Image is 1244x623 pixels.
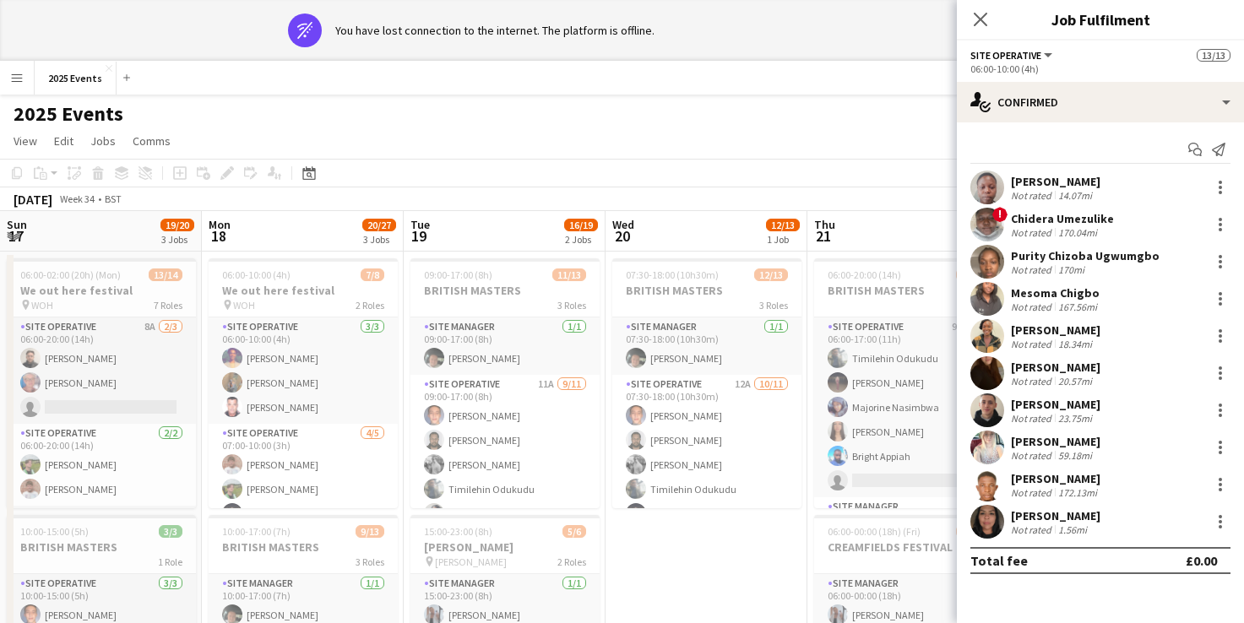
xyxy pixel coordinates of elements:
[222,268,291,281] span: 06:00-10:00 (4h)
[812,226,835,246] span: 21
[970,49,1055,62] button: Site Operative
[356,525,384,538] span: 9/13
[54,133,73,149] span: Edit
[7,258,196,508] app-job-card: 06:00-02:00 (20h) (Mon)13/14We out here festival WOH7 RolesSite Operative8A2/306:00-20:00 (14h)[P...
[1011,189,1055,202] div: Not rated
[47,130,80,152] a: Edit
[206,226,231,246] span: 18
[7,130,44,152] a: View
[56,192,98,205] span: Week 34
[356,555,384,568] span: 3 Roles
[1011,174,1100,189] div: [PERSON_NAME]
[126,130,177,152] a: Comms
[1011,338,1055,350] div: Not rated
[410,258,600,508] app-job-card: 09:00-17:00 (8h)11/13BRITISH MASTERS3 RolesSite Manager1/109:00-17:00 (8h)[PERSON_NAME]Site Opera...
[1011,523,1055,536] div: Not rated
[158,555,182,568] span: 1 Role
[209,283,398,298] h3: We out here festival
[612,217,634,232] span: Wed
[7,539,196,555] h3: BRITISH MASTERS
[759,299,788,311] span: 3 Roles
[565,233,597,246] div: 2 Jobs
[814,317,1003,497] app-card-role: Site Operative9A5/606:00-17:00 (11h)Timilehin Odukudu[PERSON_NAME]Majorine Nasimbwa[PERSON_NAME]B...
[363,233,395,246] div: 3 Jobs
[31,299,53,311] span: WOH
[1011,486,1055,499] div: Not rated
[626,268,719,281] span: 07:30-18:00 (10h30m)
[149,268,182,281] span: 13/14
[154,299,182,311] span: 7 Roles
[133,133,171,149] span: Comms
[14,133,37,149] span: View
[209,539,398,555] h3: BRITISH MASTERS
[956,268,990,281] span: 12/13
[610,226,634,246] span: 20
[1011,449,1055,462] div: Not rated
[233,299,255,311] span: WOH
[814,217,835,232] span: Thu
[1011,508,1100,523] div: [PERSON_NAME]
[1011,375,1055,387] div: Not rated
[552,268,586,281] span: 11/13
[814,497,1003,555] app-card-role: Site Manager1/1
[1011,471,1100,486] div: [PERSON_NAME]
[956,525,990,538] span: 22/26
[754,268,788,281] span: 12/13
[1055,189,1095,202] div: 14.07mi
[562,525,586,538] span: 5/6
[612,283,801,298] h3: BRITISH MASTERS
[1055,375,1095,387] div: 20.57mi
[612,258,801,508] app-job-card: 07:30-18:00 (10h30m)12/13BRITISH MASTERS3 RolesSite Manager1/107:30-18:00 (10h30m)[PERSON_NAME]Si...
[4,226,27,246] span: 17
[1011,360,1100,375] div: [PERSON_NAME]
[7,217,27,232] span: Sun
[20,525,89,538] span: 10:00-15:00 (5h)
[1055,301,1100,313] div: 167.56mi
[828,525,921,538] span: 06:00-00:00 (18h) (Fri)
[209,258,398,508] div: 06:00-10:00 (4h)7/8We out here festival WOH2 RolesSite Operative3/306:00-10:00 (4h)[PERSON_NAME][...
[1011,301,1055,313] div: Not rated
[1055,338,1095,350] div: 18.34mi
[7,317,196,424] app-card-role: Site Operative8A2/306:00-20:00 (14h)[PERSON_NAME][PERSON_NAME]
[1055,226,1100,239] div: 170.04mi
[1011,285,1100,301] div: Mesoma Chigbo
[564,219,598,231] span: 16/19
[356,299,384,311] span: 2 Roles
[161,233,193,246] div: 3 Jobs
[209,424,398,579] app-card-role: Site Operative4/507:00-10:00 (3h)[PERSON_NAME][PERSON_NAME][PERSON_NAME]
[209,217,231,232] span: Mon
[1011,226,1055,239] div: Not rated
[1011,434,1100,449] div: [PERSON_NAME]
[90,133,116,149] span: Jobs
[814,283,1003,298] h3: BRITISH MASTERS
[362,219,396,231] span: 20/27
[557,555,586,568] span: 2 Roles
[1055,412,1095,425] div: 23.75mi
[814,258,1003,508] app-job-card: 06:00-20:00 (14h)12/13BRITISH MASTERS5 RolesSite Operative9A5/606:00-17:00 (11h)Timilehin Odukudu...
[612,317,801,375] app-card-role: Site Manager1/107:30-18:00 (10h30m)[PERSON_NAME]
[361,268,384,281] span: 7/8
[1011,322,1100,338] div: [PERSON_NAME]
[1055,263,1088,276] div: 170mi
[957,82,1244,122] div: Confirmed
[410,217,430,232] span: Tue
[828,268,901,281] span: 06:00-20:00 (14h)
[814,539,1003,555] h3: CREAMFIELDS FESTIVAL
[1011,248,1160,263] div: Purity Chizoba Ugwumgbo
[957,8,1244,30] h3: Job Fulfilment
[1011,412,1055,425] div: Not rated
[209,317,398,424] app-card-role: Site Operative3/306:00-10:00 (4h)[PERSON_NAME][PERSON_NAME][PERSON_NAME]
[84,130,122,152] a: Jobs
[20,268,121,281] span: 06:00-02:00 (20h) (Mon)
[1011,211,1114,226] div: Chidera Umezulike
[557,299,586,311] span: 3 Roles
[766,219,800,231] span: 12/13
[160,219,194,231] span: 19/20
[7,424,196,506] app-card-role: Site Operative2/206:00-20:00 (14h)[PERSON_NAME][PERSON_NAME]
[408,226,430,246] span: 19
[1011,397,1100,412] div: [PERSON_NAME]
[410,283,600,298] h3: BRITISH MASTERS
